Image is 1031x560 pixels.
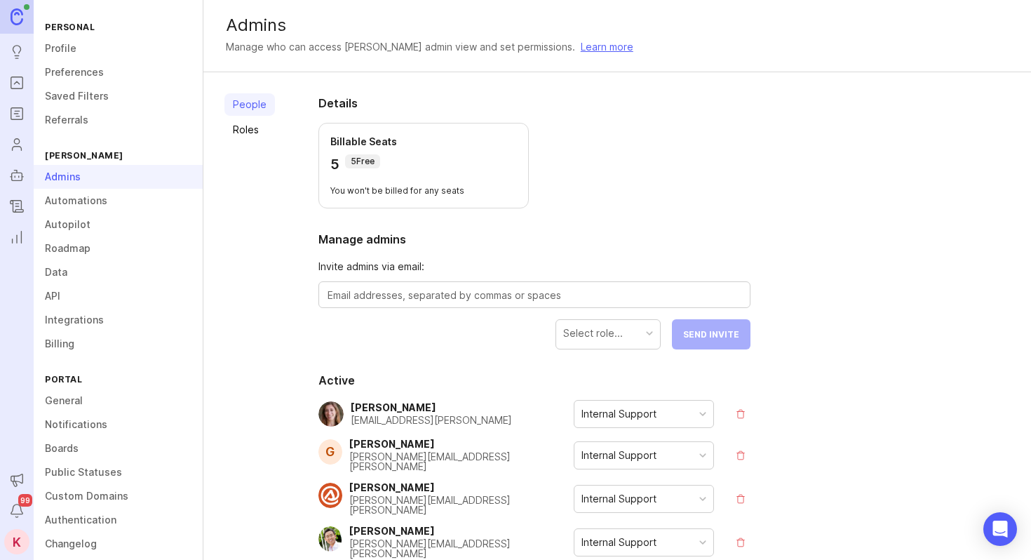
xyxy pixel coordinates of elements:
a: Roadmap [34,236,203,260]
h2: Details [318,95,750,112]
div: Personal [34,18,203,36]
a: Preferences [34,60,203,84]
a: Roadmaps [4,101,29,126]
div: Internal Support [581,448,656,463]
img: Canny Home [11,8,23,25]
div: [PERSON_NAME][EMAIL_ADDRESS][PERSON_NAME] [349,495,574,515]
a: Changelog [34,532,203,556]
a: People [224,93,275,116]
h2: Active [318,372,750,389]
a: Profile [34,36,203,60]
a: Data [34,260,203,284]
div: Internal Support [581,535,656,550]
div: Portal [34,370,203,389]
a: Boards [34,436,203,460]
a: Portal [4,70,29,95]
span: Invite admins via email: [318,259,750,274]
button: remove [731,404,750,424]
button: remove [731,489,750,509]
a: Authentication [34,508,203,532]
p: 5 [330,154,339,174]
p: Billable Seats [330,135,517,149]
a: Roles [224,119,275,141]
button: Announcements [4,467,29,493]
a: Changelog [4,194,29,219]
a: Ideas [4,39,29,65]
a: General [34,389,203,413]
a: Reporting [4,225,29,250]
div: Internal Support [581,491,656,507]
a: API [34,284,203,308]
a: Users [4,132,29,157]
a: Saved Filters [34,84,203,108]
button: K [4,529,29,554]
img: Nicole Clarida [318,483,343,508]
p: You won't be billed for any seats [330,185,517,196]
div: [PERSON_NAME][EMAIL_ADDRESS][PERSON_NAME] [349,452,574,472]
img: Aaron Lee [318,526,342,552]
a: Referrals [34,108,203,132]
div: Manage who can access [PERSON_NAME] admin view and set permissions. [226,39,575,55]
img: Maddy Martin [318,401,344,427]
div: [PERSON_NAME][EMAIL_ADDRESS][PERSON_NAME] [349,539,574,559]
div: Select role... [563,326,623,341]
a: Automations [34,189,203,213]
a: Autopilot [34,213,203,236]
div: [EMAIL_ADDRESS][PERSON_NAME] [351,415,512,425]
div: [PERSON_NAME] [349,439,574,449]
p: 5 Free [351,156,375,167]
a: Billing [34,332,203,356]
a: Integrations [34,308,203,332]
div: Internal Support [581,406,656,422]
a: Notifications [34,413,203,436]
button: Notifications [4,498,29,524]
button: remove [731,533,750,552]
button: remove [731,446,750,465]
span: 99 [18,494,32,507]
a: Public Statuses [34,460,203,484]
a: Learn more [581,39,633,55]
div: [PERSON_NAME] [349,526,574,536]
div: [PERSON_NAME] [34,146,203,165]
div: [PERSON_NAME] [351,403,512,413]
div: G [318,439,342,465]
div: Open Intercom Messenger [983,512,1017,546]
div: [PERSON_NAME] [349,483,574,493]
a: Autopilot [4,163,29,188]
div: Admins [226,17,1009,34]
h2: Manage admins [318,231,750,248]
a: Custom Domains [34,484,203,508]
